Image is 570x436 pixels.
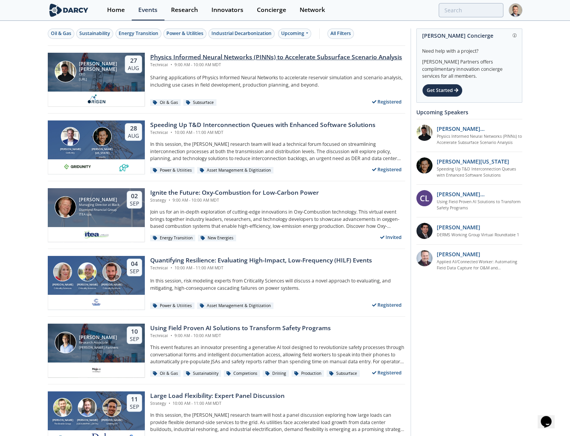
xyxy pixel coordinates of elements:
div: Oil & Gas [150,370,181,377]
div: [PERSON_NAME] [PERSON_NAME] [79,61,118,72]
div: [URL] [79,77,118,82]
div: Sep [130,268,139,275]
div: Criticality Sciences [75,287,100,290]
img: 20112e9a-1f67-404a-878c-a26f1c79f5da [416,125,433,141]
div: Sep [130,336,139,342]
div: Power & Utilities [150,167,194,174]
span: • [169,62,173,67]
div: Invited [377,232,406,242]
div: [PERSON_NAME] [75,418,100,423]
span: • [169,333,173,338]
button: Oil & Gas [48,28,74,39]
a: Ruben Rodriguez Torrado [PERSON_NAME] [PERSON_NAME] CEO [URL] 27 Aug Physics Informed Neural Netw... [48,53,405,107]
div: [GEOGRAPHIC_DATA] [75,422,100,425]
img: e2203200-5b7a-4eed-a60e-128142053302 [83,230,110,239]
img: Profile [509,3,522,17]
button: Sustainability [76,28,113,39]
a: Applied AI/Connected Worker: Automating Field Data Capture for O&M and Construction [437,259,523,271]
p: Sharing applications of Physics Informed Neural Networks to accelerate reservoir simulation and s... [150,74,405,89]
img: Ben Ruddell [78,262,97,281]
div: [PERSON_NAME] [59,147,82,152]
div: Speeding Up T&D Interconnection Queues with Enhanced Software Solutions [150,120,376,130]
div: Sustainability [183,370,221,377]
input: Advanced Search [439,3,503,17]
div: 04 [130,260,139,268]
div: CL [416,190,433,206]
div: ITEA spa [79,212,120,217]
div: 28 [128,125,139,132]
img: Juan Mayol [55,332,76,353]
div: The Brattle Group [50,422,75,425]
button: Energy Transition [116,28,161,39]
img: information.svg [513,33,517,38]
div: Energy Transition [150,235,195,242]
img: 336b6de1-6040-4323-9c13-5718d9811639 [119,162,129,171]
a: Brian Fitzsimons [PERSON_NAME] GridUnity Luigi Montana [PERSON_NAME][US_STATE] envelio 28 Aug Spe... [48,120,405,174]
button: Industrial Decarbonization [208,28,275,39]
img: logo-wide.svg [48,3,90,17]
div: Aug [128,132,139,139]
div: CEO [79,72,118,77]
img: Patrick Imeson [55,196,76,218]
p: [PERSON_NAME] [437,223,480,231]
div: Research [171,7,198,13]
div: Upcoming Speakers [416,105,522,119]
p: [PERSON_NAME] [PERSON_NAME] [437,125,523,133]
div: [PERSON_NAME] [50,283,75,287]
img: Tyler Norris [78,398,97,417]
div: Registered [369,300,406,310]
button: All Filters [327,28,354,39]
div: New Energies [198,235,236,242]
div: Technical 9:00 AM - 10:00 AM MDT [150,333,331,339]
iframe: chat widget [538,405,562,428]
div: Innovators [211,7,243,13]
p: In this session, the [PERSON_NAME] research team will lead a technical forum focused on streamlin... [150,141,405,162]
div: Asset Management & Digitization [197,167,273,174]
span: • [167,401,171,406]
div: 11 [130,396,139,403]
div: Using Field Proven AI Solutions to Transform Safety Programs [150,324,331,333]
div: [PERSON_NAME] [75,283,100,287]
div: GridUnity [59,151,82,154]
div: Events [138,7,158,13]
div: Registered [369,165,406,174]
div: Get Started [422,84,463,97]
div: All Filters [330,30,351,37]
a: Juan Mayol [PERSON_NAME] Research Associate [PERSON_NAME] Partners 10 Sep Using Field Proven AI S... [48,324,405,378]
div: [PERSON_NAME] Concierge [422,29,516,42]
img: origen.ai.png [85,94,108,104]
div: Upcoming [278,28,312,39]
div: 10 [130,328,139,336]
div: Drilling [263,370,289,377]
div: Technical 10:00 AM - 11:00 AM MDT [150,265,372,271]
img: Luigi Montana [93,127,112,146]
span: • [167,197,171,203]
a: Susan Ginsburg [PERSON_NAME] Criticality Sciences Ben Ruddell [PERSON_NAME] Criticality Sciences ... [48,256,405,310]
div: Registered [369,97,406,107]
p: In this session, risk modeling experts from Criticality Sciences will discuss a novel approach to... [150,277,405,292]
img: Ross Dakin [102,262,121,281]
div: Sustainability [79,30,110,37]
p: [PERSON_NAME] [437,250,480,258]
a: Patrick Imeson [PERSON_NAME] Managing Director at Black Diamond Financial Group ITEA spa 02 Sep I... [48,188,405,242]
img: 10e008b0-193f-493d-a134-a0520e334597 [64,162,91,171]
div: GridBeyond [99,422,124,425]
span: • [169,130,173,135]
img: 47e0ea7c-5f2f-49e4-bf12-0fca942f69fc [416,223,433,239]
div: Production [292,370,324,377]
div: [PERSON_NAME] Partners offers complimentary innovation concierge services for all members. [422,55,516,80]
div: Strategy 10:00 AM - 11:00 AM MDT [150,401,285,407]
div: Power & Utilities [150,302,194,309]
div: Ignite the Future: Oxy-Combustion for Low-Carbon Power [150,188,319,197]
a: Speeding Up T&D Interconnection Queues with Enhanced Software Solutions [437,166,523,179]
div: [PERSON_NAME][US_STATE] [90,147,114,155]
p: In this session, the [PERSON_NAME] research team will host a panel discussion exploring how large... [150,412,405,433]
div: Criticality Sciences [99,287,124,290]
img: f59c13b7-8146-4c0f-b540-69d0cf6e4c34 [92,297,101,307]
div: Concierge [257,7,286,13]
div: Research Associate [79,340,118,345]
div: Aug [128,65,139,72]
img: Ruben Rodriguez Torrado [55,61,76,82]
div: Technical 9:00 AM - 10:00 AM MDT [150,62,402,68]
p: Join us for an in-depth exploration of cutting-edge innovations in Oxy-Combustion technology. Thi... [150,209,405,230]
